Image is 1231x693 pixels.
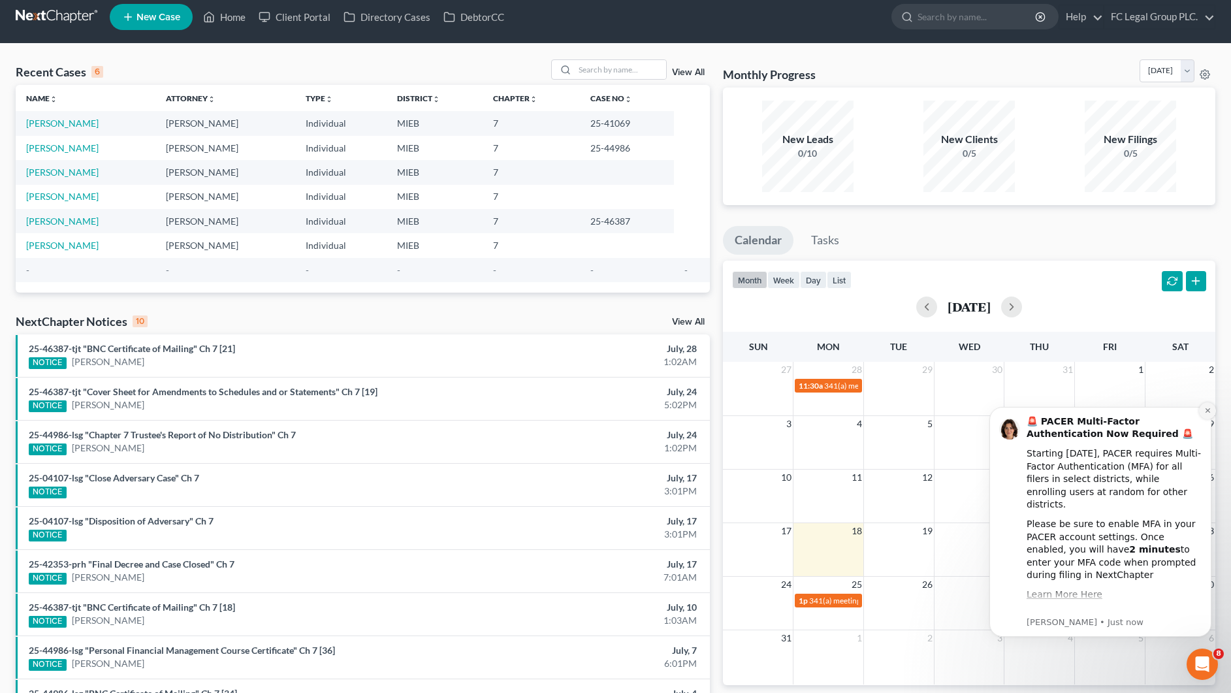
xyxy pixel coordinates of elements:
td: [PERSON_NAME] [155,160,295,184]
div: July, 28 [483,342,697,355]
div: July, 17 [483,558,697,571]
span: New Case [136,12,180,22]
a: Directory Cases [337,5,437,29]
span: 11:30a [799,381,823,391]
span: - [493,265,496,276]
i: unfold_more [530,95,537,103]
a: Home [197,5,252,29]
input: Search by name... [575,60,666,79]
td: [PERSON_NAME] [155,209,295,233]
a: Districtunfold_more [397,93,440,103]
a: [PERSON_NAME] [72,398,144,411]
iframe: Intercom notifications message [970,387,1231,658]
td: MIEB [387,111,483,135]
input: Search by name... [918,5,1037,29]
td: Individual [295,136,387,160]
td: 7 [483,185,581,209]
div: NOTICE [29,487,67,498]
span: 10 [780,470,793,485]
a: Client Portal [252,5,337,29]
span: 27 [780,362,793,378]
div: New Clients [923,132,1015,147]
a: [PERSON_NAME] [72,571,144,584]
a: 25-44986-lsg "Chapter 7 Trustee's Report of No Distribution" Ch 7 [29,429,296,440]
span: 1 [855,630,863,646]
a: [PERSON_NAME] [26,240,99,251]
div: 3:01PM [483,485,697,498]
a: [PERSON_NAME] [72,657,144,670]
span: 5 [926,416,934,432]
span: Tue [890,341,907,352]
a: 25-46387-tjt "BNC Certificate of Mailing" Ch 7 [18] [29,602,235,613]
div: 7:01AM [483,571,697,584]
a: [PERSON_NAME] [26,216,99,227]
span: Sat [1172,341,1189,352]
td: Individual [295,160,387,184]
td: 7 [483,111,581,135]
a: View All [672,68,705,77]
span: 1 [1137,362,1145,378]
span: - [26,265,29,276]
span: 2 [1207,362,1215,378]
span: - [166,265,169,276]
td: MIEB [387,185,483,209]
i: unfold_more [432,95,440,103]
div: 0/5 [1085,147,1176,160]
span: Wed [959,341,980,352]
div: July, 7 [483,644,697,657]
a: [PERSON_NAME] [72,355,144,368]
div: 6:01PM [483,657,697,670]
i: unfold_more [208,95,216,103]
td: 25-44986 [580,136,674,160]
span: 31 [780,630,793,646]
button: list [827,271,852,289]
a: Nameunfold_more [26,93,57,103]
span: - [684,265,688,276]
a: 25-46387-tjt "BNC Certificate of Mailing" Ch 7 [21] [29,343,235,354]
span: 1p [799,596,808,605]
span: 28 [850,362,863,378]
div: July, 24 [483,385,697,398]
a: [PERSON_NAME] [72,614,144,627]
a: DebtorCC [437,5,511,29]
a: 25-44986-lsg "Personal Financial Management Course Certificate" Ch 7 [36] [29,645,335,656]
span: 11 [850,470,863,485]
div: NOTICE [29,400,67,412]
button: week [767,271,800,289]
td: [PERSON_NAME] [155,111,295,135]
div: New Leads [762,132,854,147]
a: [PERSON_NAME] [26,142,99,153]
a: FC Legal Group PLC. [1104,5,1215,29]
span: - [306,265,309,276]
div: NOTICE [29,357,67,369]
a: 25-46387-tjt "Cover Sheet for Amendments to Schedules and or Statements" Ch 7 [19] [29,386,377,397]
a: 25-04107-lsg "Disposition of Adversary" Ch 7 [29,515,214,526]
span: - [397,265,400,276]
td: 7 [483,160,581,184]
div: 5:02PM [483,398,697,411]
span: 31 [1061,362,1074,378]
span: Mon [817,341,840,352]
div: 6 [91,66,103,78]
span: 4 [855,416,863,432]
td: 25-46387 [580,209,674,233]
div: 1:02PM [483,442,697,455]
a: Calendar [723,226,793,255]
td: Individual [295,233,387,257]
span: 341(a) meeting for [PERSON_NAME] [809,596,935,605]
td: Individual [295,209,387,233]
a: 25-04107-lsg "Close Adversary Case" Ch 7 [29,472,199,483]
i: unfold_more [325,95,333,103]
td: MIEB [387,233,483,257]
div: NOTICE [29,659,67,671]
div: 3:01PM [483,528,697,541]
